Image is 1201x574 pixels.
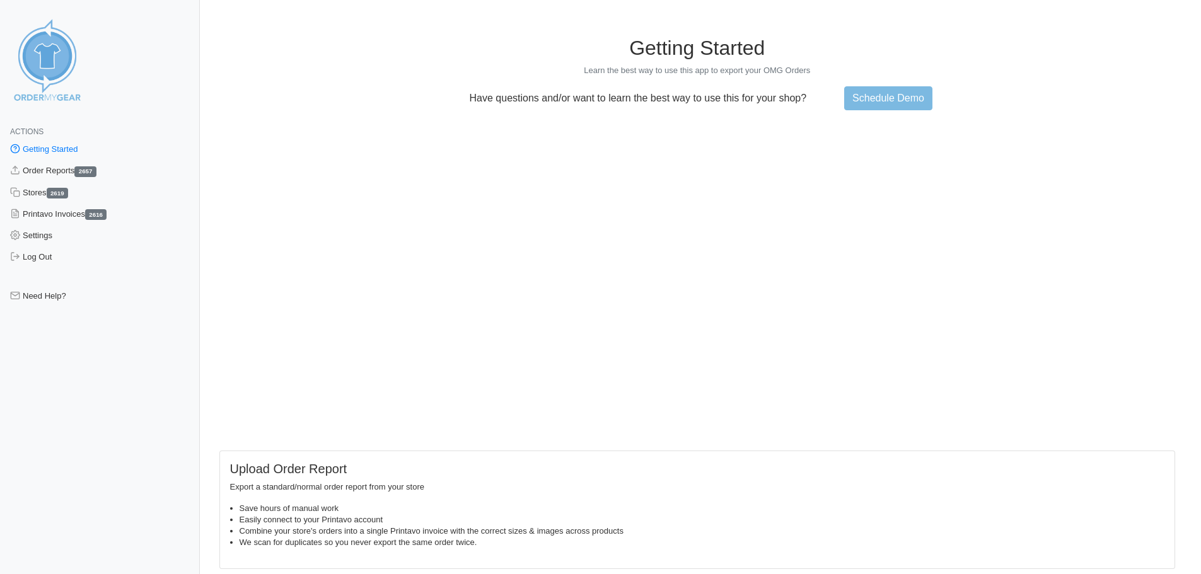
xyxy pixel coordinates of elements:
[240,503,1165,514] li: Save hours of manual work
[85,209,107,220] span: 2616
[10,127,44,136] span: Actions
[74,166,96,177] span: 2657
[240,537,1165,548] li: We scan for duplicates so you never export the same order twice.
[219,36,1176,60] h1: Getting Started
[240,514,1165,525] li: Easily connect to your Printavo account
[230,481,1165,493] p: Export a standard/normal order report from your store
[240,525,1165,537] li: Combine your store's orders into a single Printavo invoice with the correct sizes & images across...
[219,65,1176,76] p: Learn the best way to use this app to export your OMG Orders
[230,461,1165,476] h5: Upload Order Report
[47,188,68,198] span: 2619
[844,86,932,110] a: Schedule Demo
[462,93,815,104] p: Have questions and/or want to learn the best way to use this for your shop?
